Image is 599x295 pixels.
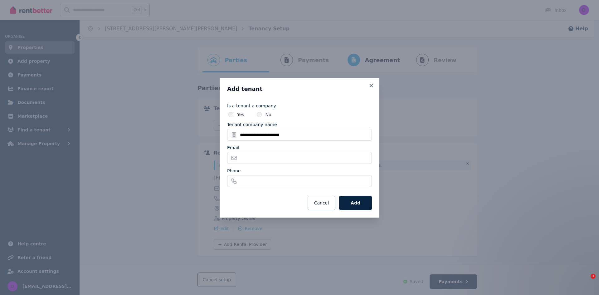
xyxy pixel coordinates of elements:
label: No [265,111,271,118]
button: Cancel [308,196,335,210]
label: Email [227,145,239,151]
label: Yes [237,111,244,118]
h3: Add tenant [227,85,372,93]
button: Add [339,196,372,210]
label: Phone [227,168,241,174]
label: Tenant company name [227,121,277,128]
iframe: Intercom live chat [578,274,593,289]
label: Is a tenant a company [227,103,372,109]
span: 1 [591,274,596,279]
